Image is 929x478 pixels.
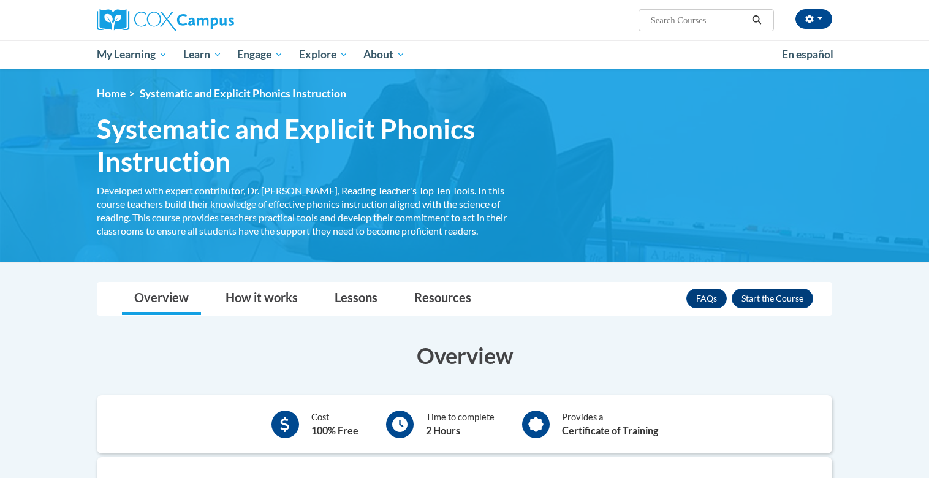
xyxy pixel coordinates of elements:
input: Search Courses [650,13,748,28]
button: Enroll [732,289,813,308]
div: Developed with expert contributor, Dr. [PERSON_NAME], Reading Teacher's Top Ten Tools. In this co... [97,184,520,238]
button: Search [748,13,766,28]
a: En español [774,42,841,67]
a: Cox Campus [97,9,330,31]
a: Overview [122,283,201,315]
a: Explore [291,40,356,69]
a: Home [97,87,126,100]
span: My Learning [97,47,167,62]
a: About [356,40,414,69]
span: En español [782,48,833,61]
span: Engage [237,47,283,62]
div: Time to complete [426,411,495,438]
span: Systematic and Explicit Phonics Instruction [140,87,346,100]
a: Engage [229,40,291,69]
a: Learn [175,40,230,69]
a: Lessons [322,283,390,315]
div: Provides a [562,411,658,438]
button: Account Settings [795,9,832,29]
a: Resources [402,283,483,315]
b: Certificate of Training [562,425,658,436]
div: Cost [311,411,358,438]
div: Main menu [78,40,851,69]
a: FAQs [686,289,727,308]
span: Explore [299,47,348,62]
b: 100% Free [311,425,358,436]
span: Learn [183,47,222,62]
h3: Overview [97,340,832,371]
a: My Learning [89,40,175,69]
span: About [363,47,405,62]
img: Cox Campus [97,9,234,31]
span: Systematic and Explicit Phonics Instruction [97,113,520,178]
b: 2 Hours [426,425,460,436]
a: How it works [213,283,310,315]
